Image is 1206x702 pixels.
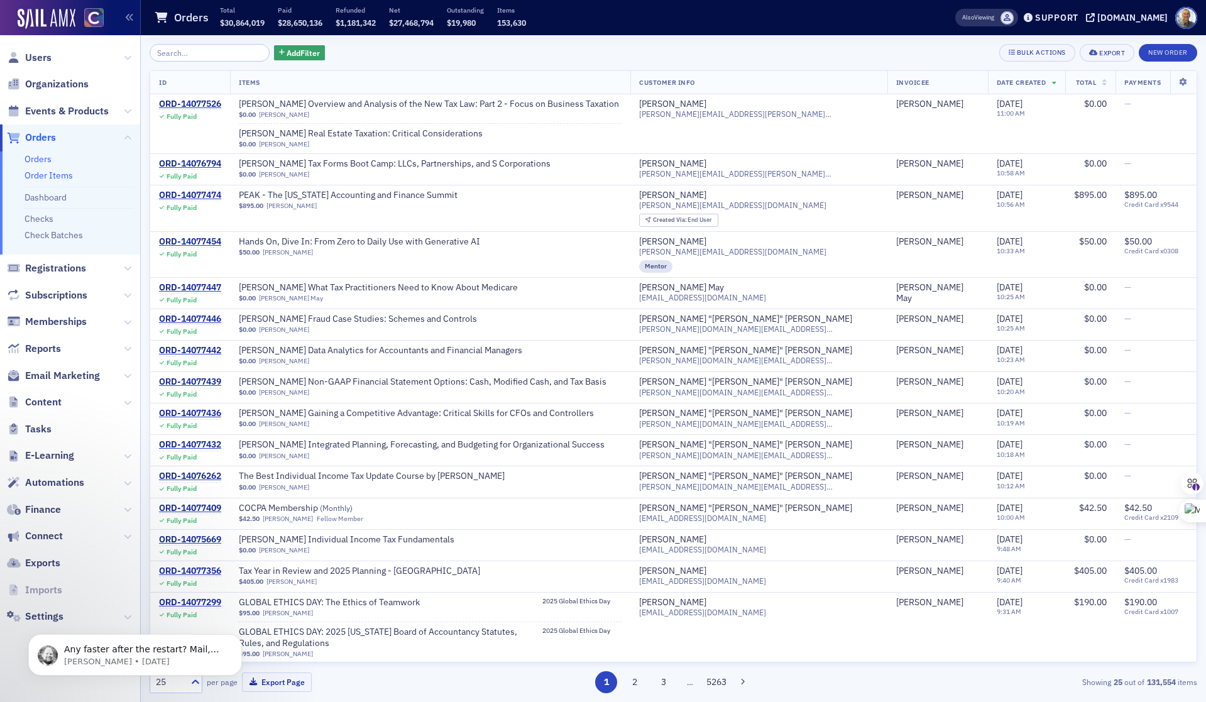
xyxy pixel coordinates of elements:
a: Subscriptions [7,288,87,302]
a: Order Items [25,170,73,181]
span: Events & Products [25,104,109,118]
span: Registrations [25,261,86,275]
a: Tasks [7,422,52,436]
a: Organizations [7,77,89,91]
img: SailAMX [18,9,75,29]
a: Check Batches [25,229,83,241]
span: Tasks [25,422,52,436]
p: Message from Aidan, sent 1w ago [55,48,217,60]
a: E-Learning [7,449,74,463]
a: Email Marketing [7,369,100,383]
span: Connect [25,529,63,543]
a: Registrations [7,261,86,275]
span: Email Marketing [25,369,100,383]
span: Users [25,51,52,65]
span: E-Learning [25,449,74,463]
a: Memberships [7,315,87,329]
a: Finance [7,503,61,517]
span: Imports [25,583,62,597]
a: Orders [25,153,52,165]
span: Exports [25,556,60,570]
span: Subscriptions [25,288,87,302]
a: Dashboard [25,192,67,203]
a: Imports [7,583,62,597]
img: SailAMX [84,8,104,28]
a: Automations [7,476,84,490]
a: Users [7,51,52,65]
a: Connect [7,529,63,543]
a: Events & Products [7,104,109,118]
a: Checks [25,213,53,224]
span: Content [25,395,62,409]
a: Orders [7,131,56,145]
span: Orders [25,131,56,145]
span: Memberships [25,315,87,329]
a: View Homepage [75,8,104,30]
span: Finance [25,503,61,517]
span: Reports [25,342,61,356]
iframe: Intercom notifications message [9,608,261,696]
a: Exports [7,556,60,570]
a: Settings [7,610,63,623]
a: Reports [7,342,61,356]
a: Content [7,395,62,409]
span: Automations [25,476,84,490]
span: Any faster after the restart? Mail, Messages, and Photos seem high but I don't think that is too ... [55,36,210,159]
span: Organizations [25,77,89,91]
